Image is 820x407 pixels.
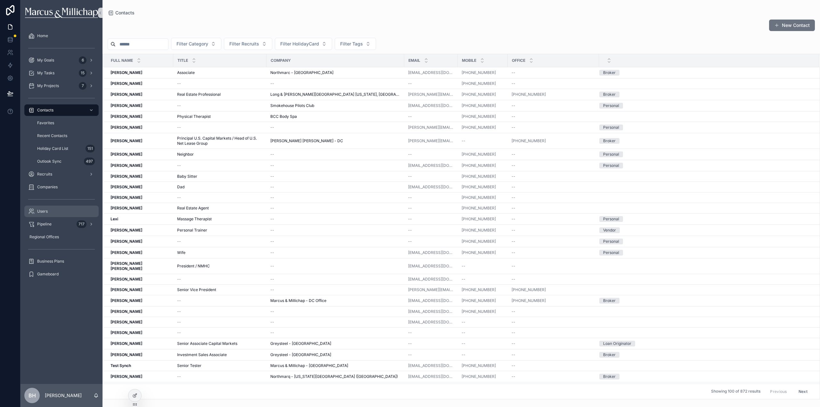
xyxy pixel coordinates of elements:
[24,80,99,92] a: My Projects7
[177,216,263,222] a: Massage Therapist
[108,10,135,16] a: Contacts
[32,143,99,154] a: Holiday Card List151
[111,216,118,221] strong: Lexi
[111,195,169,200] a: [PERSON_NAME]
[37,146,68,151] span: Holiday Card List
[24,218,99,230] a: Pipeline717
[24,67,99,79] a: My Tasks15
[275,38,332,50] button: Select Button
[408,81,454,86] a: --
[111,163,142,168] strong: [PERSON_NAME]
[408,277,454,282] a: [EMAIL_ADDRESS][DOMAIN_NAME]
[37,209,48,214] span: Users
[462,250,504,255] a: [PHONE_NUMBER]
[340,41,363,47] span: Filter Tags
[177,92,263,97] a: Real Estate Professional
[111,195,142,200] strong: [PERSON_NAME]
[270,184,400,190] a: --
[408,264,454,269] a: [EMAIL_ADDRESS][DOMAIN_NAME]
[111,152,142,157] strong: [PERSON_NAME]
[599,151,811,157] a: Personal
[115,10,135,16] span: Contacts
[270,184,274,190] span: --
[769,20,815,31] a: New Contact
[111,70,142,75] strong: [PERSON_NAME]
[512,216,595,222] a: --
[20,26,102,288] div: scrollable content
[177,152,194,157] span: Neighbor
[408,250,454,255] a: [EMAIL_ADDRESS][DOMAIN_NAME]
[270,206,400,211] a: --
[37,172,52,177] span: Recruits
[111,114,142,119] strong: [PERSON_NAME]
[270,250,400,255] a: --
[111,261,143,271] strong: [PERSON_NAME] [PERSON_NAME]
[177,114,263,119] a: Physical Therapist
[408,216,454,222] a: --
[111,125,169,130] a: [PERSON_NAME]
[408,125,454,130] a: [PERSON_NAME][EMAIL_ADDRESS][DOMAIN_NAME]
[177,239,181,244] span: --
[177,239,263,244] a: --
[408,184,454,190] a: [EMAIL_ADDRESS][DOMAIN_NAME]
[603,216,619,222] div: Personal
[599,250,811,256] a: Personal
[37,33,48,38] span: Home
[177,228,207,233] span: Personal Trainer
[177,163,263,168] a: --
[408,92,454,97] a: [PERSON_NAME][EMAIL_ADDRESS][DOMAIN_NAME]
[462,81,496,86] a: [PHONE_NUMBER]
[177,125,263,130] a: --
[512,81,515,86] span: --
[79,69,86,77] div: 15
[599,216,811,222] a: Personal
[32,130,99,142] a: Recent Contacts
[512,264,595,269] a: --
[177,70,195,75] span: Associate
[512,239,595,244] a: --
[177,136,263,146] span: Principal U.S. Capital Markets / Head of U.S. Net Lease Group
[270,195,400,200] a: --
[408,114,454,119] a: --
[270,195,274,200] span: --
[111,92,142,97] strong: [PERSON_NAME]
[599,239,811,244] a: Personal
[462,81,504,86] a: [PHONE_NUMBER]
[270,114,297,119] span: BCC Body Spa
[111,206,142,210] strong: [PERSON_NAME]
[177,195,181,200] span: --
[270,125,274,130] span: --
[462,125,496,130] a: [PHONE_NUMBER]
[462,228,504,233] a: [PHONE_NUMBER]
[599,163,811,168] a: Personal
[462,277,465,282] span: --
[462,92,496,97] a: [PHONE_NUMBER]
[512,163,515,168] span: --
[79,82,86,90] div: 7
[171,38,221,50] button: Select Button
[29,234,59,240] span: Regional Offices
[408,174,412,179] span: --
[462,239,504,244] a: [PHONE_NUMBER]
[111,250,169,255] a: [PERSON_NAME]
[603,70,616,76] div: Broker
[408,114,412,119] span: --
[111,184,169,190] a: [PERSON_NAME]
[32,117,99,129] a: Favorites
[408,174,454,179] a: --
[24,104,99,116] a: Contacts
[512,152,515,157] span: --
[512,216,515,222] span: --
[37,58,54,63] span: My Goals
[408,103,454,108] a: [EMAIL_ADDRESS][DOMAIN_NAME]
[37,184,58,190] span: Companies
[37,159,61,164] span: Outlook Sync
[462,264,465,269] span: --
[462,114,504,119] a: [PHONE_NUMBER]
[512,114,595,119] a: --
[599,92,811,97] a: Broker
[462,239,496,244] a: [PHONE_NUMBER]
[111,277,169,282] a: [PERSON_NAME]
[24,231,99,243] a: Regional Offices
